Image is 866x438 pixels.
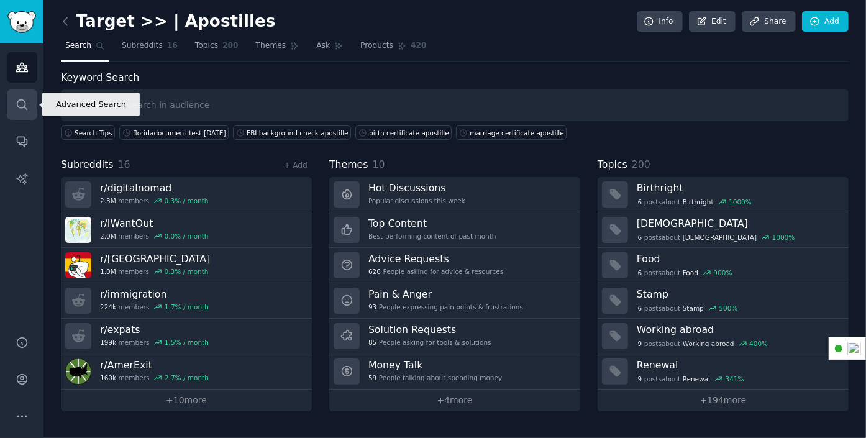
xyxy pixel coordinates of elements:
div: 1.7 % / month [165,303,209,311]
span: 1.0M [100,267,116,276]
div: 0.3 % / month [165,196,209,205]
span: 626 [368,267,381,276]
span: 420 [411,40,427,52]
a: Birthright6postsaboutBirthright1000% [598,177,849,212]
a: Top ContentBest-performing content of past month [329,212,580,248]
span: Search [65,40,91,52]
a: Topics200 [191,36,243,62]
span: Themes [329,157,368,173]
span: Themes [256,40,286,52]
span: Subreddits [122,40,163,52]
span: 6 [638,268,642,277]
a: Renewal9postsaboutRenewal341% [598,354,849,390]
span: Working abroad [683,339,734,348]
a: Stamp6postsaboutStamp500% [598,283,849,319]
a: marriage certificate apostille [456,125,567,140]
span: Food [683,268,698,277]
span: Ask [316,40,330,52]
a: Pain & Anger93People expressing pain points & frustrations [329,283,580,319]
span: 200 [632,158,650,170]
a: Working abroad9postsaboutWorking abroad400% [598,319,849,354]
h3: Pain & Anger [368,288,523,301]
a: Share [742,11,795,32]
img: spain [65,252,91,278]
a: r/[GEOGRAPHIC_DATA]1.0Mmembers0.3% / month [61,248,312,283]
span: 2.3M [100,196,116,205]
a: r/IWantOut2.0Mmembers0.0% / month [61,212,312,248]
div: 1000 % [772,233,795,242]
a: r/digitalnomad2.3Mmembers0.3% / month [61,177,312,212]
h3: Money Talk [368,358,502,372]
span: Subreddits [61,157,114,173]
a: birth certificate apostille [355,125,452,140]
div: 2.7 % / month [165,373,209,382]
img: GummySearch logo [7,11,36,33]
span: 16 [118,158,130,170]
div: FBI background check apostille [247,129,349,137]
div: 500 % [719,304,738,313]
a: +194more [598,390,849,411]
div: People asking for tools & solutions [368,338,491,347]
a: Info [637,11,683,32]
a: floridadocument-test-[DATE] [119,125,229,140]
div: post s about [637,196,753,208]
button: Search Tips [61,125,115,140]
img: AmerExit [65,358,91,385]
h3: Advice Requests [368,252,503,265]
span: 200 [222,40,239,52]
h3: r/ IWantOut [100,217,209,230]
div: People expressing pain points & frustrations [368,303,523,311]
div: members [100,232,209,240]
span: 10 [373,158,385,170]
a: r/AmerExit160kmembers2.7% / month [61,354,312,390]
h3: Top Content [368,217,496,230]
span: 6 [638,198,642,206]
div: marriage certificate apostille [470,129,564,137]
span: 9 [638,375,642,383]
div: 0.3 % / month [165,267,209,276]
span: Renewal [683,375,710,383]
span: Birthright [683,198,714,206]
a: Hot DiscussionsPopular discussions this week [329,177,580,212]
a: Themes [252,36,304,62]
a: Edit [689,11,736,32]
h3: Food [637,252,840,265]
span: Topics [195,40,218,52]
h3: r/ immigration [100,288,209,301]
h3: r/ [GEOGRAPHIC_DATA] [100,252,210,265]
div: 341 % [726,375,744,383]
div: post s about [637,303,739,314]
a: +10more [61,390,312,411]
span: 16 [167,40,178,52]
span: Products [360,40,393,52]
span: Topics [598,157,627,173]
a: Search [61,36,109,62]
span: Search Tips [75,129,112,137]
a: Solution Requests85People asking for tools & solutions [329,319,580,354]
h3: Working abroad [637,323,840,336]
div: People asking for advice & resources [368,267,503,276]
span: 59 [368,373,376,382]
input: Keyword search in audience [61,89,849,121]
span: 6 [638,304,642,313]
a: Products420 [356,36,431,62]
div: Best-performing content of past month [368,232,496,240]
a: + Add [284,161,308,170]
a: Money Talk59People talking about spending money [329,354,580,390]
div: post s about [637,373,745,385]
span: 199k [100,338,116,347]
span: 160k [100,373,116,382]
div: post s about [637,338,769,349]
h3: r/ digitalnomad [100,181,209,194]
div: members [100,338,209,347]
span: Stamp [683,304,704,313]
div: members [100,196,209,205]
div: floridadocument-test-[DATE] [133,129,226,137]
div: 400 % [749,339,768,348]
div: 900 % [714,268,732,277]
span: 6 [638,233,642,242]
img: IWantOut [65,217,91,243]
div: People talking about spending money [368,373,502,382]
span: [DEMOGRAPHIC_DATA] [683,233,757,242]
div: 1.5 % / month [165,338,209,347]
